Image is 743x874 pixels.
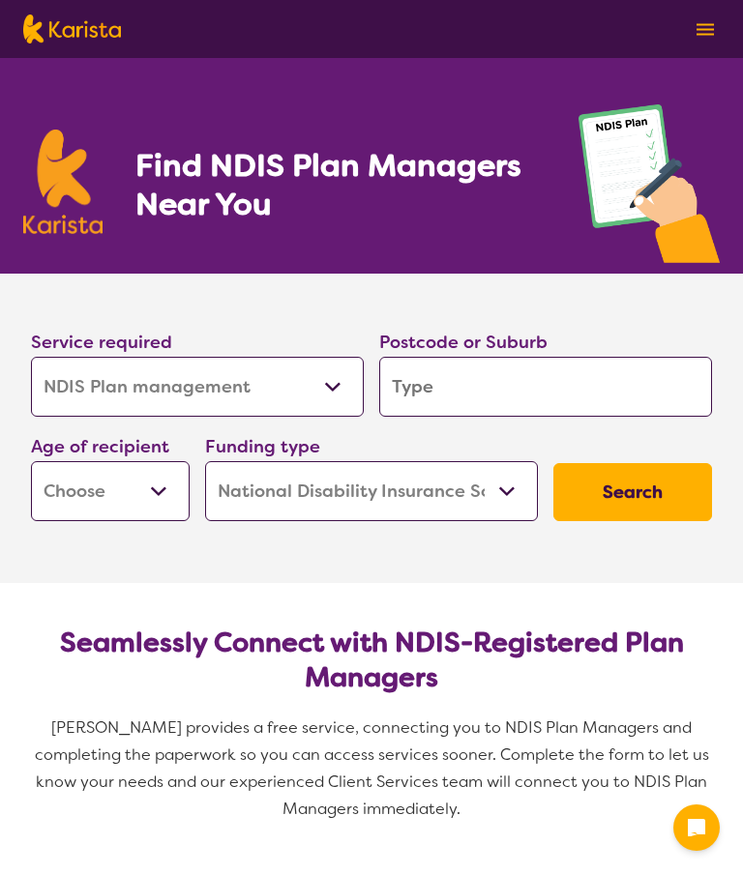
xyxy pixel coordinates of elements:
h2: Seamlessly Connect with NDIS-Registered Plan Managers [46,626,697,695]
label: Age of recipient [31,435,169,458]
label: Funding type [205,435,320,458]
img: plan-management [579,104,720,274]
img: Karista logo [23,130,103,234]
label: Postcode or Suburb [379,331,548,354]
img: Karista logo [23,15,121,44]
button: Search [553,463,712,521]
label: Service required [31,331,172,354]
img: menu [697,23,714,36]
h1: Find NDIS Plan Managers Near You [135,146,540,223]
input: Type [379,357,712,417]
span: [PERSON_NAME] provides a free service, connecting you to NDIS Plan Managers and completing the pa... [35,717,713,819]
